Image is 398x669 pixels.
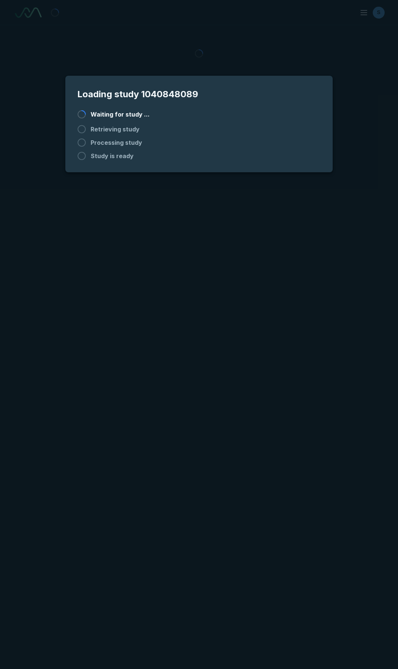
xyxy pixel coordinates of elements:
[91,138,142,147] span: Processing study
[91,110,150,119] span: Waiting for study ...
[91,151,134,160] span: Study is ready
[91,125,140,134] span: Retrieving study
[77,88,321,101] span: Loading study 1040848089
[65,76,333,172] div: modal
